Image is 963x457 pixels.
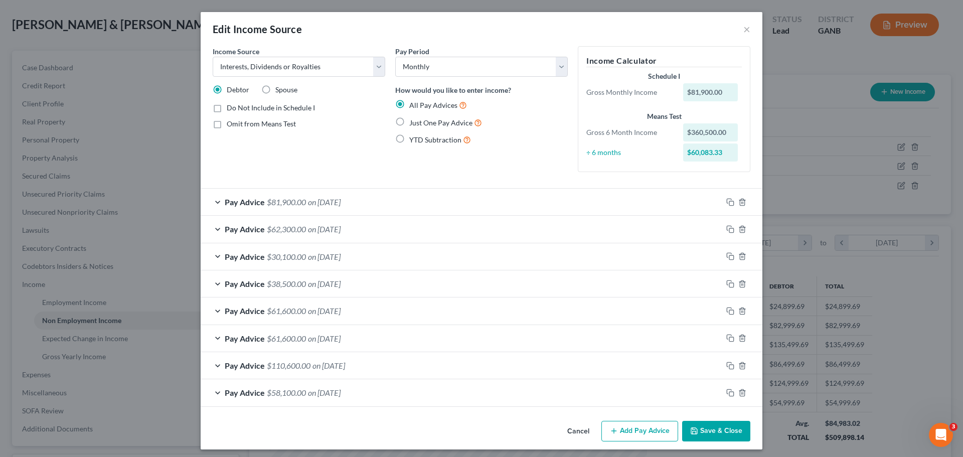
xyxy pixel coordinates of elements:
[308,279,341,288] span: on [DATE]
[308,334,341,343] span: on [DATE]
[225,334,265,343] span: Pay Advice
[227,103,315,112] span: Do Not Include in Schedule I
[227,119,296,128] span: Omit from Means Test
[267,279,306,288] span: $38,500.00
[559,422,597,442] button: Cancel
[267,361,310,370] span: $110,600.00
[267,388,306,397] span: $58,100.00
[227,85,249,94] span: Debtor
[949,423,957,431] span: 3
[225,388,265,397] span: Pay Advice
[581,147,678,158] div: ÷ 6 months
[267,197,306,207] span: $81,900.00
[586,111,742,121] div: Means Test
[225,224,265,234] span: Pay Advice
[409,135,461,144] span: YTD Subtraction
[683,83,738,101] div: $81,900.00
[395,46,429,57] label: Pay Period
[312,361,345,370] span: on [DATE]
[395,85,511,95] label: How would you like to enter income?
[308,306,341,316] span: on [DATE]
[586,71,742,81] div: Schedule I
[586,55,742,67] h5: Income Calculator
[743,23,750,35] button: ×
[267,306,306,316] span: $61,600.00
[267,252,306,261] span: $30,100.00
[581,87,678,97] div: Gross Monthly Income
[225,252,265,261] span: Pay Advice
[308,197,341,207] span: on [DATE]
[225,306,265,316] span: Pay Advice
[267,224,306,234] span: $62,300.00
[601,421,678,442] button: Add Pay Advice
[683,123,738,141] div: $360,500.00
[409,118,472,127] span: Just One Pay Advice
[682,421,750,442] button: Save & Close
[308,224,341,234] span: on [DATE]
[581,127,678,137] div: Gross 6 Month Income
[308,252,341,261] span: on [DATE]
[267,334,306,343] span: $61,600.00
[225,197,265,207] span: Pay Advice
[225,279,265,288] span: Pay Advice
[409,101,457,109] span: All Pay Advices
[213,47,259,56] span: Income Source
[213,22,302,36] div: Edit Income Source
[929,423,953,447] iframe: Intercom live chat
[275,85,297,94] span: Spouse
[683,143,738,162] div: $60,083.33
[308,388,341,397] span: on [DATE]
[225,361,265,370] span: Pay Advice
